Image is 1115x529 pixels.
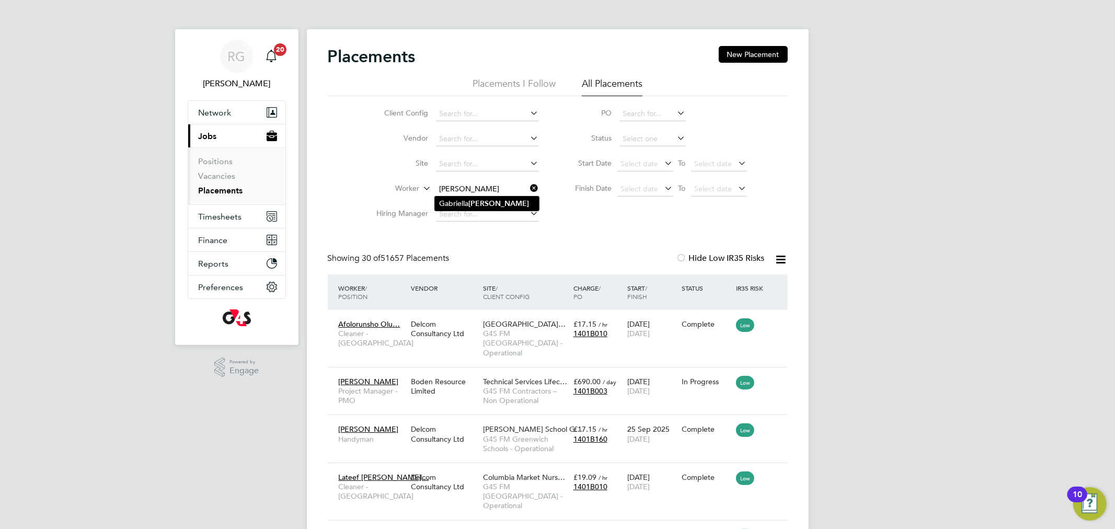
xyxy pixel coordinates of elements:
[627,329,650,338] span: [DATE]
[573,482,607,491] span: 1401B010
[565,108,612,118] label: PO
[736,376,754,389] span: Low
[573,319,596,329] span: £17.15
[483,434,568,453] span: G4S FM Greenwich Schools - Operational
[573,329,607,338] span: 1401B010
[199,259,229,269] span: Reports
[362,253,450,263] span: 51657 Placements
[188,275,285,298] button: Preferences
[214,358,259,377] a: Powered byEngage
[468,199,529,208] b: [PERSON_NAME]
[223,309,251,326] img: g4s-logo-retina.png
[573,377,601,386] span: £690.00
[682,377,731,386] div: In Progress
[188,101,285,124] button: Network
[339,329,406,348] span: Cleaner - [GEOGRAPHIC_DATA]
[627,434,650,444] span: [DATE]
[369,209,429,218] label: Hiring Manager
[621,184,659,193] span: Select date
[571,279,625,306] div: Charge
[336,419,788,428] a: [PERSON_NAME]HandymanDelcom Consultancy Ltd[PERSON_NAME] School G…G4S FM Greenwich Schools - Oper...
[369,158,429,168] label: Site
[619,132,686,146] input: Select one
[573,473,596,482] span: £19.09
[336,467,788,476] a: Lateef [PERSON_NAME]…Cleaner - [GEOGRAPHIC_DATA]Delcom Consultancy LtdColumbia Market Nurs…G4S FM...
[199,282,244,292] span: Preferences
[483,386,568,405] span: G4S FM Contractors – Non Operational
[682,319,731,329] div: Complete
[228,50,246,63] span: RG
[408,419,480,448] div: Delcom Consultancy Ltd
[599,425,607,433] span: / hr
[625,467,679,497] div: [DATE]
[336,314,788,323] a: Afolorunsho Olu…Cleaner - [GEOGRAPHIC_DATA]Delcom Consultancy Ltd[GEOGRAPHIC_DATA]…G4S FM [GEOGRA...
[339,377,399,386] span: [PERSON_NAME]
[565,133,612,143] label: Status
[328,46,416,67] h2: Placements
[695,159,732,168] span: Select date
[603,378,616,386] span: / day
[483,329,568,358] span: G4S FM [GEOGRAPHIC_DATA] - Operational
[339,284,368,301] span: / Position
[339,473,429,482] span: Lateef [PERSON_NAME]…
[573,424,596,434] span: £17.15
[625,372,679,401] div: [DATE]
[408,467,480,497] div: Delcom Consultancy Ltd
[625,314,679,343] div: [DATE]
[261,40,282,73] a: 20
[682,473,731,482] div: Complete
[199,171,236,181] a: Vacancies
[188,228,285,251] button: Finance
[188,252,285,275] button: Reports
[682,424,731,434] div: Complete
[188,124,285,147] button: Jobs
[565,183,612,193] label: Finish Date
[436,132,539,146] input: Search for...
[188,77,286,90] span: Rachel Graham
[473,77,556,96] li: Placements I Follow
[435,197,539,211] li: Gabriella
[1073,494,1082,508] div: 10
[339,482,406,501] span: Cleaner - [GEOGRAPHIC_DATA]
[199,186,243,195] a: Placements
[175,29,298,345] nav: Main navigation
[625,279,679,306] div: Start
[369,108,429,118] label: Client Config
[229,366,259,375] span: Engage
[736,423,754,437] span: Low
[483,424,582,434] span: [PERSON_NAME] School G…
[199,235,228,245] span: Finance
[625,419,679,448] div: 25 Sep 2025
[573,284,601,301] span: / PO
[679,279,733,297] div: Status
[188,205,285,228] button: Timesheets
[599,474,607,481] span: / hr
[483,377,567,386] span: Technical Services Lifec…
[436,207,539,222] input: Search for...
[599,320,607,328] span: / hr
[582,77,642,96] li: All Placements
[573,434,607,444] span: 1401B160
[619,107,686,121] input: Search for...
[483,482,568,511] span: G4S FM [GEOGRAPHIC_DATA] - Operational
[339,319,400,329] span: Afolorunsho Olu…
[199,212,242,222] span: Timesheets
[483,473,565,482] span: Columbia Market Nurs…
[1073,487,1107,521] button: Open Resource Center, 10 new notifications
[695,184,732,193] span: Select date
[229,358,259,366] span: Powered by
[719,46,788,63] button: New Placement
[369,133,429,143] label: Vendor
[436,157,539,171] input: Search for...
[627,482,650,491] span: [DATE]
[199,131,217,141] span: Jobs
[199,156,233,166] a: Positions
[675,181,689,195] span: To
[188,309,286,326] a: Go to home page
[274,43,286,56] span: 20
[199,108,232,118] span: Network
[408,372,480,401] div: Boden Resource Limited
[188,147,285,204] div: Jobs
[733,279,769,297] div: IR35 Risk
[436,107,539,121] input: Search for...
